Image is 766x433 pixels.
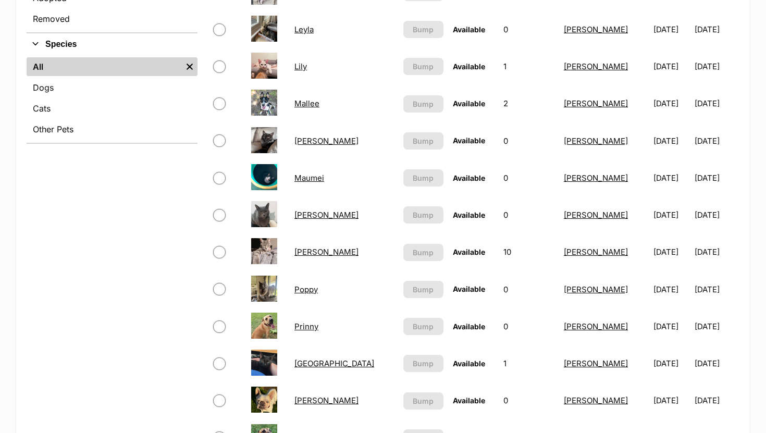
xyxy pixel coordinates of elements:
button: Bump [403,392,443,410]
button: Bump [403,355,443,372]
span: Available [453,99,485,108]
a: [PERSON_NAME] [294,136,359,146]
a: [PERSON_NAME] [564,358,628,368]
div: Species [27,55,197,143]
td: [DATE] [695,123,738,159]
a: Poppy [294,284,318,294]
td: 0 [499,123,559,159]
a: Remove filter [182,57,197,76]
td: [DATE] [649,11,693,47]
td: 1 [499,48,559,84]
a: Maumei [294,173,324,183]
button: Bump [403,318,443,335]
td: [DATE] [649,382,693,418]
span: Available [453,396,485,405]
td: [DATE] [695,48,738,84]
td: 0 [499,382,559,418]
span: Bump [413,209,434,220]
span: Available [453,174,485,182]
td: [DATE] [649,308,693,344]
a: [PERSON_NAME] [564,98,628,108]
a: [PERSON_NAME] [564,395,628,405]
span: Available [453,284,485,293]
td: [DATE] [695,382,738,418]
span: Bump [413,61,434,72]
td: 0 [499,160,559,196]
td: 0 [499,271,559,307]
td: [DATE] [695,345,738,381]
a: [PERSON_NAME] [564,61,628,71]
a: Cats [27,99,197,118]
span: Available [453,62,485,71]
span: Bump [413,395,434,406]
span: Bump [413,247,434,258]
td: 0 [499,308,559,344]
a: Other Pets [27,120,197,139]
td: 1 [499,345,559,381]
span: Available [453,322,485,331]
td: [DATE] [649,160,693,196]
td: [DATE] [649,271,693,307]
a: [PERSON_NAME] [564,247,628,257]
a: [PERSON_NAME] [294,210,359,220]
a: [PERSON_NAME] [564,210,628,220]
td: [DATE] [649,123,693,159]
span: Bump [413,321,434,332]
a: All [27,57,182,76]
td: 10 [499,234,559,270]
td: [DATE] [695,308,738,344]
td: [DATE] [695,11,738,47]
button: Bump [403,244,443,261]
a: [GEOGRAPHIC_DATA] [294,358,374,368]
a: [PERSON_NAME] [294,395,359,405]
a: [PERSON_NAME] [564,321,628,331]
td: [DATE] [649,85,693,121]
button: Species [27,38,197,51]
a: Mallee [294,98,319,108]
span: Available [453,136,485,145]
td: [DATE] [695,271,738,307]
span: Available [453,25,485,34]
td: 0 [499,11,559,47]
a: Removed [27,9,197,28]
a: [PERSON_NAME] [564,173,628,183]
a: [PERSON_NAME] [564,24,628,34]
a: Dogs [27,78,197,97]
span: Bump [413,24,434,35]
td: [DATE] [695,234,738,270]
span: Bump [413,98,434,109]
a: Lily [294,61,307,71]
a: [PERSON_NAME] [564,136,628,146]
td: [DATE] [649,48,693,84]
button: Bump [403,95,443,113]
td: 0 [499,197,559,233]
button: Bump [403,206,443,224]
button: Bump [403,169,443,187]
span: Bump [413,135,434,146]
td: [DATE] [695,160,738,196]
span: Available [453,211,485,219]
span: Available [453,248,485,256]
a: [PERSON_NAME] [294,247,359,257]
span: Bump [413,358,434,369]
span: Available [453,359,485,368]
td: [DATE] [695,197,738,233]
span: Bump [413,284,434,295]
td: 2 [499,85,559,121]
button: Bump [403,58,443,75]
a: [PERSON_NAME] [564,284,628,294]
button: Bump [403,281,443,298]
td: [DATE] [649,197,693,233]
button: Bump [403,132,443,150]
button: Bump [403,21,443,38]
span: Bump [413,172,434,183]
td: [DATE] [649,345,693,381]
a: Prinny [294,321,318,331]
td: [DATE] [695,85,738,121]
a: Leyla [294,24,314,34]
td: [DATE] [649,234,693,270]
